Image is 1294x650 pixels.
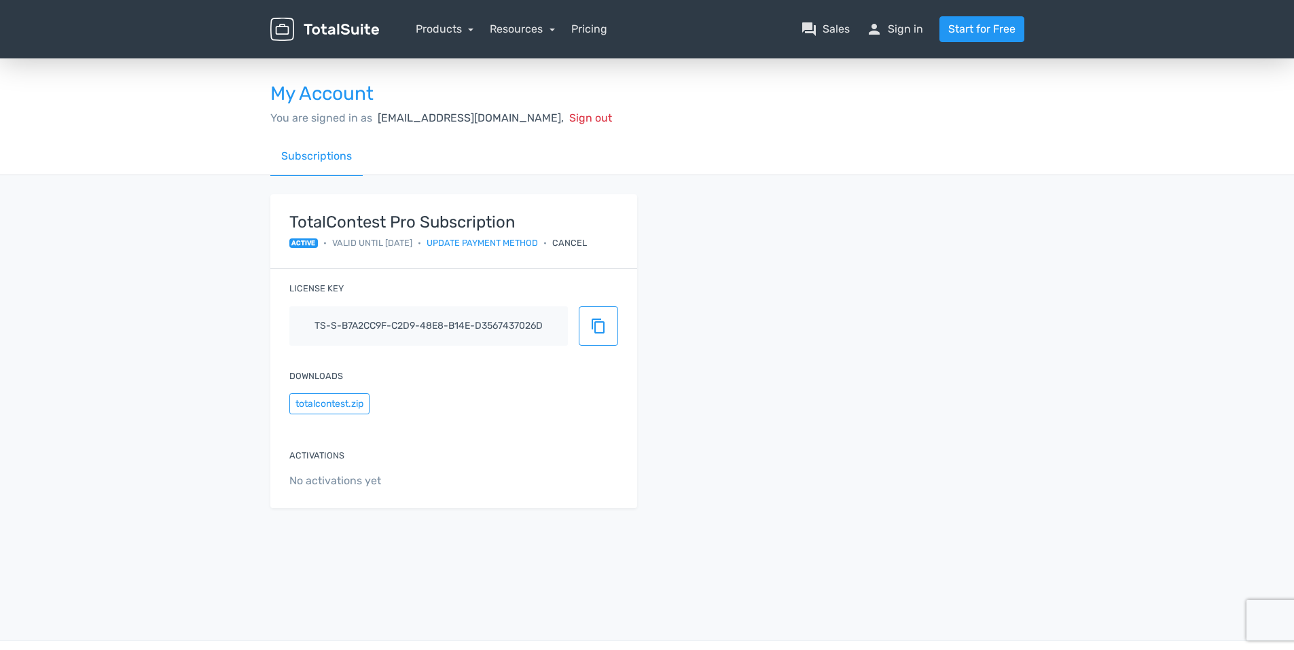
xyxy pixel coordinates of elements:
[332,236,412,249] span: Valid until [DATE]
[289,238,319,248] span: active
[571,21,607,37] a: Pricing
[289,393,370,414] button: totalcontest.zip
[801,21,850,37] a: question_answerSales
[579,306,618,346] button: content_copy
[270,84,1024,105] h3: My Account
[490,22,555,35] a: Resources
[939,16,1024,42] a: Start for Free
[427,236,538,249] a: Update payment method
[289,369,343,382] label: Downloads
[552,236,587,249] div: Cancel
[289,213,588,231] strong: TotalContest Pro Subscription
[801,21,817,37] span: question_answer
[543,236,547,249] span: •
[590,318,607,334] span: content_copy
[289,473,618,489] span: No activations yet
[569,111,612,124] span: Sign out
[866,21,882,37] span: person
[270,137,363,176] a: Subscriptions
[289,282,344,295] label: License key
[418,236,421,249] span: •
[323,236,327,249] span: •
[270,111,372,124] span: You are signed in as
[289,449,344,462] label: Activations
[866,21,923,37] a: personSign in
[270,18,379,41] img: TotalSuite for WordPress
[378,111,564,124] span: [EMAIL_ADDRESS][DOMAIN_NAME],
[416,22,474,35] a: Products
